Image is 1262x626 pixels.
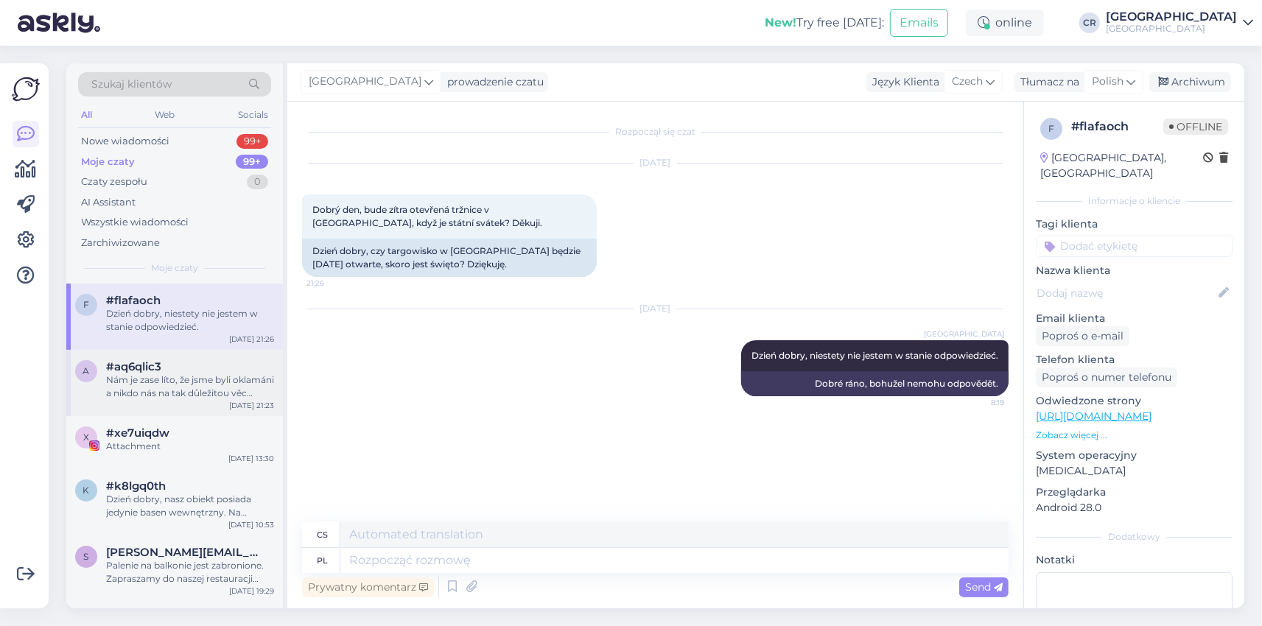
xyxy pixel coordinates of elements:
[83,432,89,443] span: x
[106,559,274,585] div: Palenie na balkonie jest zabronione. Zapraszamy do naszej restauracji [GEOGRAPHIC_DATA] gdzie moż...
[441,74,544,90] div: prowadzenie czatu
[1106,23,1237,35] div: [GEOGRAPHIC_DATA]
[81,134,169,149] div: Nowe wiadomości
[81,215,189,230] div: Wszystkie wiadomości
[106,373,274,400] div: Nám je zase líto, že jsme byli oklamáni a nikdo nás na tak důležitou věc neupozornil, ani jsme se...
[1106,11,1237,23] div: [GEOGRAPHIC_DATA]
[228,519,274,530] div: [DATE] 10:53
[1036,429,1233,442] p: Zobacz więcej ...
[1036,367,1177,387] div: Poproś o numer telefonu
[106,440,274,453] div: Attachment
[1036,463,1233,479] p: [MEDICAL_DATA]
[1040,150,1203,181] div: [GEOGRAPHIC_DATA], [GEOGRAPHIC_DATA]
[106,493,274,519] div: Dzień dobry, nasz obiekt posiada jedynie basen wewnętrzny. Na przeciwko hotelu znajduje się natom...
[312,204,542,228] span: Dobrý den, bude zítra otevřená tržnice v [GEOGRAPHIC_DATA], když je státní svátek? Děkuji.
[317,522,328,547] div: cs
[228,453,274,464] div: [DATE] 13:30
[235,105,271,124] div: Socials
[106,360,161,373] span: #aq6qlic3
[12,75,40,103] img: Askly Logo
[1036,326,1129,346] div: Poproś o e-mail
[106,479,166,493] span: #k8lgq0th
[84,551,89,562] span: s
[302,125,1009,138] div: Rozpoczął się czat
[1092,74,1123,90] span: Polish
[1036,530,1233,544] div: Dodatkowy
[1048,123,1054,134] span: f
[81,155,135,169] div: Moje czaty
[952,74,983,90] span: Czech
[765,14,884,32] div: Try free [DATE]:
[317,548,328,573] div: pl
[81,175,147,189] div: Czaty zespołu
[306,278,362,289] span: 21:26
[1036,409,1151,423] a: [URL][DOMAIN_NAME]
[309,74,421,90] span: [GEOGRAPHIC_DATA]
[1036,311,1233,326] p: Email klienta
[229,585,274,597] div: [DATE] 19:29
[1149,72,1231,92] div: Archiwum
[966,10,1044,36] div: online
[229,334,274,345] div: [DATE] 21:26
[1036,352,1233,367] p: Telefon klienta
[151,261,198,275] span: Moje czaty
[81,195,136,210] div: AI Assistant
[83,485,90,496] span: k
[91,77,172,92] span: Szukaj klientów
[302,577,434,597] div: Prywatny komentarz
[1036,235,1233,257] input: Dodać etykietę
[765,15,796,29] b: New!
[247,175,268,189] div: 0
[1163,119,1228,135] span: Offline
[106,426,169,440] span: #xe7uiqdw
[1036,263,1233,278] p: Nazwa klienta
[153,105,178,124] div: Web
[924,328,1004,340] span: [GEOGRAPHIC_DATA]
[1036,217,1233,232] p: Tagi klienta
[1036,194,1233,208] div: Informacje o kliencie
[1036,485,1233,500] p: Przeglądarka
[106,294,161,307] span: #flafaoch
[1036,393,1233,409] p: Odwiedzone strony
[78,105,95,124] div: All
[1106,11,1253,35] a: [GEOGRAPHIC_DATA][GEOGRAPHIC_DATA]
[81,236,160,250] div: Zarchiwizowane
[751,350,998,361] span: Dzień dobry, niestety nie jestem w stanie odpowiedzieć.
[1036,448,1233,463] p: System operacyjny
[1037,285,1216,301] input: Dodaj nazwę
[1036,500,1233,516] p: Android 28.0
[236,155,268,169] div: 99+
[1079,13,1100,33] div: CR
[83,365,90,376] span: a
[741,371,1009,396] div: Dobré ráno, bohužel nemohu odpovědět.
[890,9,948,37] button: Emails
[106,307,274,334] div: Dzień dobry, niestety nie jestem w stanie odpowiedzieć.
[1071,118,1163,136] div: # flafaoch
[236,134,268,149] div: 99+
[1036,552,1233,568] p: Notatki
[866,74,939,90] div: Język Klienta
[302,156,1009,169] div: [DATE]
[229,400,274,411] div: [DATE] 21:23
[83,299,89,310] span: f
[949,397,1004,408] span: 8:19
[302,239,597,277] div: Dzień dobry, czy targowisko w [GEOGRAPHIC_DATA] będzie [DATE] otwarte, skoro jest święto? Dziękuję.
[106,546,259,559] span: s.laubner@yahoo.de
[302,302,1009,315] div: [DATE]
[1014,74,1079,90] div: Tłumacz na
[965,580,1003,594] span: Send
